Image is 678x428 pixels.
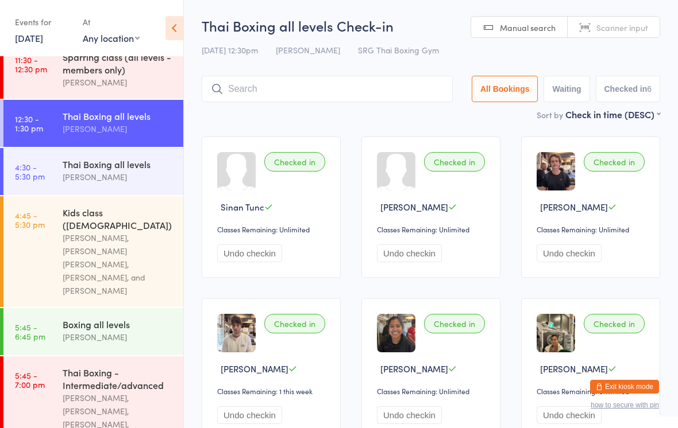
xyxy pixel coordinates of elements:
[264,152,325,172] div: Checked in
[202,16,660,35] h2: Thai Boxing all levels Check-in
[472,76,538,102] button: All Bookings
[3,148,183,195] a: 4:30 -5:30 pmThai Boxing all levels[PERSON_NAME]
[15,13,71,32] div: Events for
[540,201,608,213] span: [PERSON_NAME]
[380,201,448,213] span: [PERSON_NAME]
[63,110,174,122] div: Thai Boxing all levels
[63,158,174,170] div: Thai Boxing all levels
[15,371,45,389] time: 5:45 - 7:00 pm
[63,76,174,89] div: [PERSON_NAME]
[377,244,442,262] button: Undo checkin
[217,386,329,396] div: Classes Remaining: 1 this week
[63,206,174,231] div: Kids class ([DEMOGRAPHIC_DATA])
[537,244,602,262] button: Undo checkin
[221,201,264,213] span: Sinan Tunc
[537,109,563,120] label: Sort by
[3,196,183,307] a: 4:45 -5:30 pmKids class ([DEMOGRAPHIC_DATA])[PERSON_NAME], [PERSON_NAME] [PERSON_NAME], [PERSON_N...
[15,114,43,133] time: 12:30 - 1:30 pm
[202,44,258,56] span: [DATE] 12:30pm
[565,108,660,120] div: Check in time (DESC)
[15,32,43,44] a: [DATE]
[537,152,575,190] img: image1755501042.png
[540,363,608,375] span: [PERSON_NAME]
[83,13,140,32] div: At
[377,406,442,424] button: Undo checkin
[544,76,590,102] button: Waiting
[63,122,174,135] div: [PERSON_NAME]
[596,76,661,102] button: Checked in6
[537,406,602,424] button: Undo checkin
[276,44,340,56] span: [PERSON_NAME]
[217,224,329,234] div: Classes Remaining: Unlimited
[380,363,448,375] span: [PERSON_NAME]
[63,231,174,297] div: [PERSON_NAME], [PERSON_NAME] [PERSON_NAME], [PERSON_NAME], and [PERSON_NAME]
[537,314,575,352] img: image1748856440.png
[537,386,648,396] div: Classes Remaining: Unlimited
[217,314,256,352] img: image1752647815.png
[83,32,140,44] div: Any location
[3,308,183,355] a: 5:45 -6:45 pmBoxing all levels[PERSON_NAME]
[647,84,652,94] div: 6
[424,152,485,172] div: Checked in
[424,314,485,333] div: Checked in
[596,22,648,33] span: Scanner input
[217,244,282,262] button: Undo checkin
[591,401,659,409] button: how to secure with pin
[15,162,45,181] time: 4:30 - 5:30 pm
[500,22,556,33] span: Manual search
[584,314,645,333] div: Checked in
[3,100,183,147] a: 12:30 -1:30 pmThai Boxing all levels[PERSON_NAME]
[63,170,174,184] div: [PERSON_NAME]
[63,330,174,344] div: [PERSON_NAME]
[377,224,488,234] div: Classes Remaining: Unlimited
[221,363,288,375] span: [PERSON_NAME]
[377,386,488,396] div: Classes Remaining: Unlimited
[63,318,174,330] div: Boxing all levels
[584,152,645,172] div: Checked in
[217,406,282,424] button: Undo checkin
[63,50,174,76] div: Sparring class (all levels - members only)
[15,211,45,229] time: 4:45 - 5:30 pm
[264,314,325,333] div: Checked in
[358,44,439,56] span: SRG Thai Boxing Gym
[590,380,659,394] button: Exit kiosk mode
[377,314,415,352] img: image1722406861.png
[63,366,174,391] div: Thai Boxing - Intermediate/advanced
[15,55,47,73] time: 11:30 - 12:30 pm
[202,76,453,102] input: Search
[3,41,183,99] a: 11:30 -12:30 pmSparring class (all levels - members only)[PERSON_NAME]
[537,224,648,234] div: Classes Remaining: Unlimited
[15,322,45,341] time: 5:45 - 6:45 pm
